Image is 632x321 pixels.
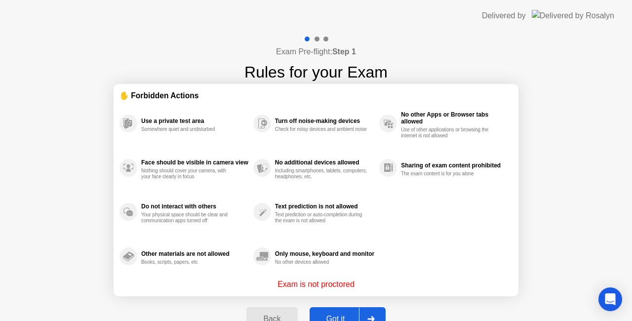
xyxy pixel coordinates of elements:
[275,168,368,180] div: Including smartphones, tablets, computers, headphones, etc.
[141,168,235,180] div: Nothing should cover your camera, with your face clearly in focus
[141,126,235,132] div: Somewhere quiet and undisturbed
[275,250,374,257] div: Only mouse, keyboard and monitor
[275,126,368,132] div: Check for noisy devices and ambient noise
[275,118,374,124] div: Turn off noise-making devices
[276,46,356,58] h4: Exam Pre-flight:
[332,47,356,56] b: Step 1
[119,90,513,101] div: ✋ Forbidden Actions
[598,287,622,311] div: Open Intercom Messenger
[141,159,248,166] div: Face should be visible in camera view
[482,10,526,22] div: Delivered by
[141,259,235,265] div: Books, scripts, papers, etc
[275,259,368,265] div: No other devices allowed
[277,279,355,290] p: Exam is not proctored
[275,203,374,210] div: Text prediction is not allowed
[401,171,494,177] div: The exam content is for you alone
[275,212,368,224] div: Text prediction or auto-completion during the exam is not allowed
[401,162,508,169] div: Sharing of exam content prohibited
[141,118,248,124] div: Use a private test area
[401,127,494,139] div: Use of other applications or browsing the internet is not allowed
[275,159,374,166] div: No additional devices allowed
[141,250,248,257] div: Other materials are not allowed
[141,212,235,224] div: Your physical space should be clear and communication apps turned off
[244,60,388,84] h1: Rules for your Exam
[532,10,614,21] img: Delivered by Rosalyn
[141,203,248,210] div: Do not interact with others
[401,111,508,125] div: No other Apps or Browser tabs allowed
